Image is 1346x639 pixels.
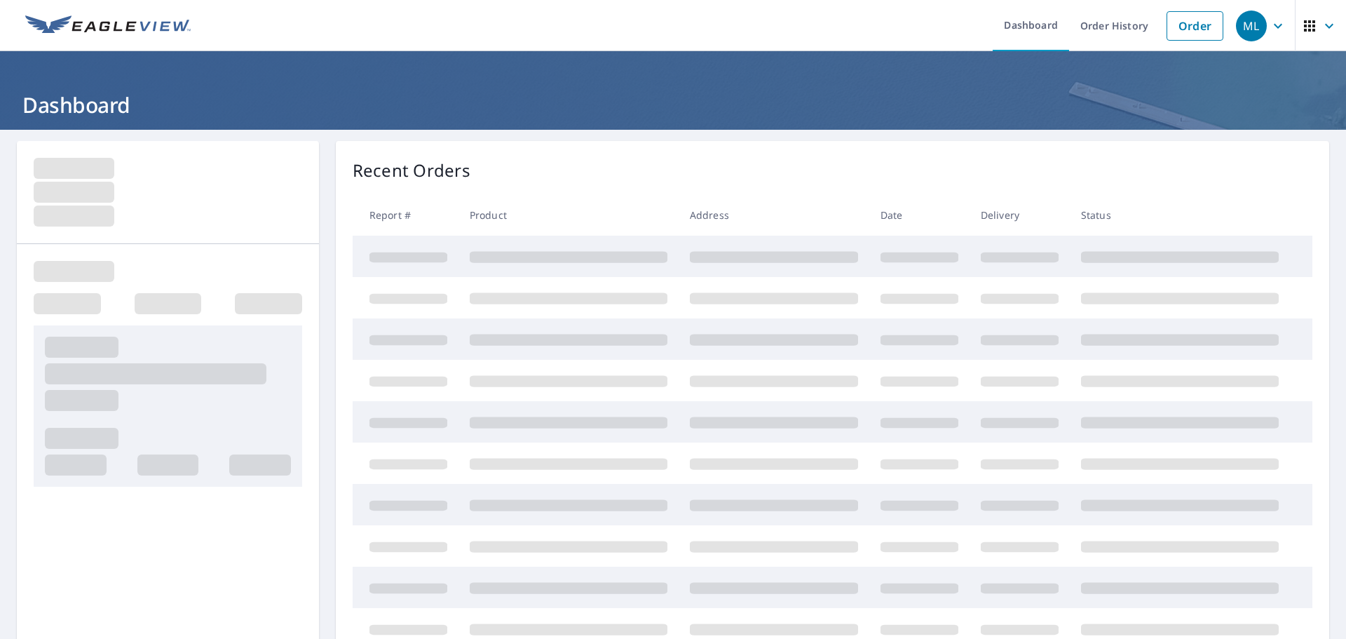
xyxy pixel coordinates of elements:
[353,194,458,236] th: Report #
[25,15,191,36] img: EV Logo
[970,194,1070,236] th: Delivery
[869,194,970,236] th: Date
[458,194,679,236] th: Product
[1070,194,1290,236] th: Status
[353,158,470,183] p: Recent Orders
[1236,11,1267,41] div: ML
[17,90,1329,119] h1: Dashboard
[1167,11,1223,41] a: Order
[679,194,869,236] th: Address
